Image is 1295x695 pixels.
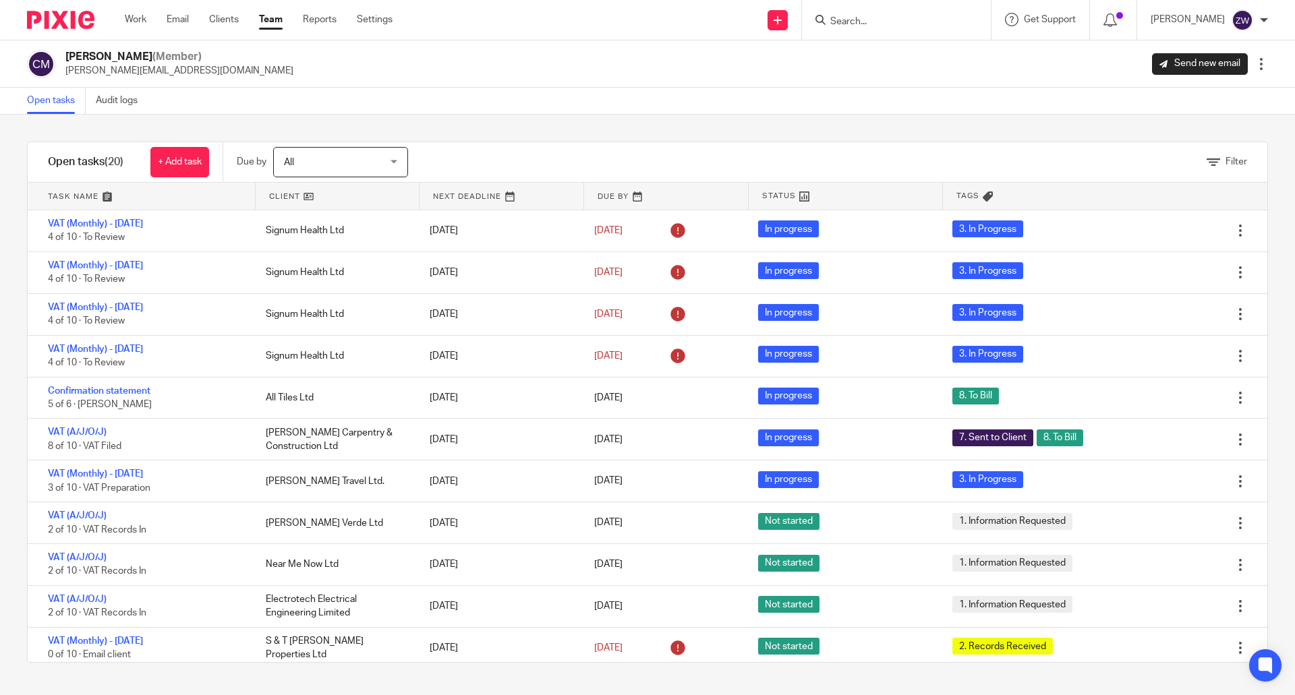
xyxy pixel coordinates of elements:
div: Near Me Now Ltd [252,551,416,578]
span: 1. Information Requested [952,555,1072,572]
span: 2 of 10 · VAT Records In [48,567,146,576]
span: Not started [758,513,819,530]
a: VAT (Monthly) - [DATE] [48,469,143,479]
span: 8. To Bill [952,388,999,404]
span: 4 of 10 · To Review [48,316,125,326]
input: Search [829,16,950,28]
span: 2 of 10 · VAT Records In [48,609,146,618]
span: (20) [105,156,123,167]
div: [DATE] [416,426,580,453]
span: 4 of 10 · To Review [48,358,125,367]
p: Due by [237,155,266,169]
a: VAT (Monthly) - [DATE] [48,261,143,270]
a: + Add task [150,147,209,177]
a: Clients [209,13,239,26]
span: In progress [758,304,819,321]
div: [DATE] [416,593,580,620]
div: S & T [PERSON_NAME] Properties Ltd [252,628,416,669]
div: All Tiles Ltd [252,384,416,411]
span: 1. Information Requested [952,513,1072,530]
span: In progress [758,262,819,279]
a: VAT (Monthly) - [DATE] [48,303,143,312]
div: [DATE] [416,468,580,495]
a: Confirmation statement [48,386,150,396]
a: Open tasks [27,88,86,114]
a: Audit logs [96,88,148,114]
div: [PERSON_NAME] Verde Ltd [252,510,416,537]
div: [DATE] [416,217,580,244]
span: 1. Information Requested [952,596,1072,613]
span: 3. In Progress [952,471,1023,488]
span: [DATE] [594,351,623,361]
a: Send new email [1152,53,1248,75]
span: In progress [758,471,819,488]
span: 4 of 10 · To Review [48,274,125,284]
p: [PERSON_NAME] [1151,13,1225,26]
span: In progress [758,220,819,237]
div: [DATE] [416,551,580,578]
span: Filter [1226,157,1247,167]
span: 0 of 10 · Email client [48,650,131,659]
span: In progress [758,346,819,363]
div: [PERSON_NAME] Carpentry & Construction Ltd [252,419,416,460]
div: Signum Health Ltd [252,342,416,369]
h2: [PERSON_NAME] [65,50,293,64]
a: VAT (Monthly) - [DATE] [48,636,143,646]
div: [PERSON_NAME] Travel Ltd. [252,468,416,495]
span: Tags [956,190,979,202]
span: [DATE] [594,477,623,486]
a: Email [167,13,189,26]
div: [DATE] [416,634,580,661]
img: svg%3E [1232,9,1253,31]
span: 7. Sent to Client [952,429,1033,446]
a: Team [259,13,283,26]
span: 4 of 10 · To Review [48,233,125,243]
span: Status [762,190,796,202]
div: [DATE] [416,342,580,369]
div: Signum Health Ltd [252,301,416,328]
span: 2 of 10 · VAT Records In [48,525,146,535]
span: [DATE] [594,268,623,277]
span: In progress [758,388,819,404]
p: [PERSON_NAME][EMAIL_ADDRESS][DOMAIN_NAME] [65,64,293,78]
a: Reports [303,13,337,26]
span: [DATE] [594,309,623,319]
a: VAT (A/J/O/J) [48,553,107,562]
span: All [284,158,294,167]
span: 5 of 6 · [PERSON_NAME] [48,400,152,409]
a: Work [125,13,146,26]
div: Signum Health Ltd [252,217,416,244]
a: VAT (A/J/O/J) [48,595,107,604]
span: Not started [758,555,819,572]
a: VAT (Monthly) - [DATE] [48,219,143,229]
span: [DATE] [594,435,623,444]
span: [DATE] [594,643,623,653]
span: [DATE] [594,226,623,235]
a: VAT (A/J/O/J) [48,427,107,437]
span: 3. In Progress [952,346,1023,363]
span: (Member) [152,51,202,62]
div: [DATE] [416,384,580,411]
span: 3. In Progress [952,220,1023,237]
span: 3. In Progress [952,304,1023,321]
a: VAT (A/J/O/J) [48,511,107,520]
div: [DATE] [416,301,580,328]
span: 2. Records Received [952,638,1053,655]
a: VAT (Monthly) - [DATE] [48,344,143,354]
span: 3. In Progress [952,262,1023,279]
span: 3 of 10 · VAT Preparation [48,483,150,493]
span: Not started [758,638,819,655]
span: Get Support [1024,15,1076,24]
img: Pixie [27,11,94,29]
img: svg%3E [27,50,55,78]
div: [DATE] [416,510,580,537]
span: 8 of 10 · VAT Filed [48,442,121,451]
span: 8. To Bill [1037,429,1083,446]
span: Not started [758,596,819,613]
span: [DATE] [594,393,623,402]
div: [DATE] [416,259,580,286]
div: Electrotech Electrical Engineering Limited [252,586,416,627]
span: [DATE] [594,560,623,570]
div: Signum Health Ltd [252,259,416,286]
a: Settings [357,13,393,26]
